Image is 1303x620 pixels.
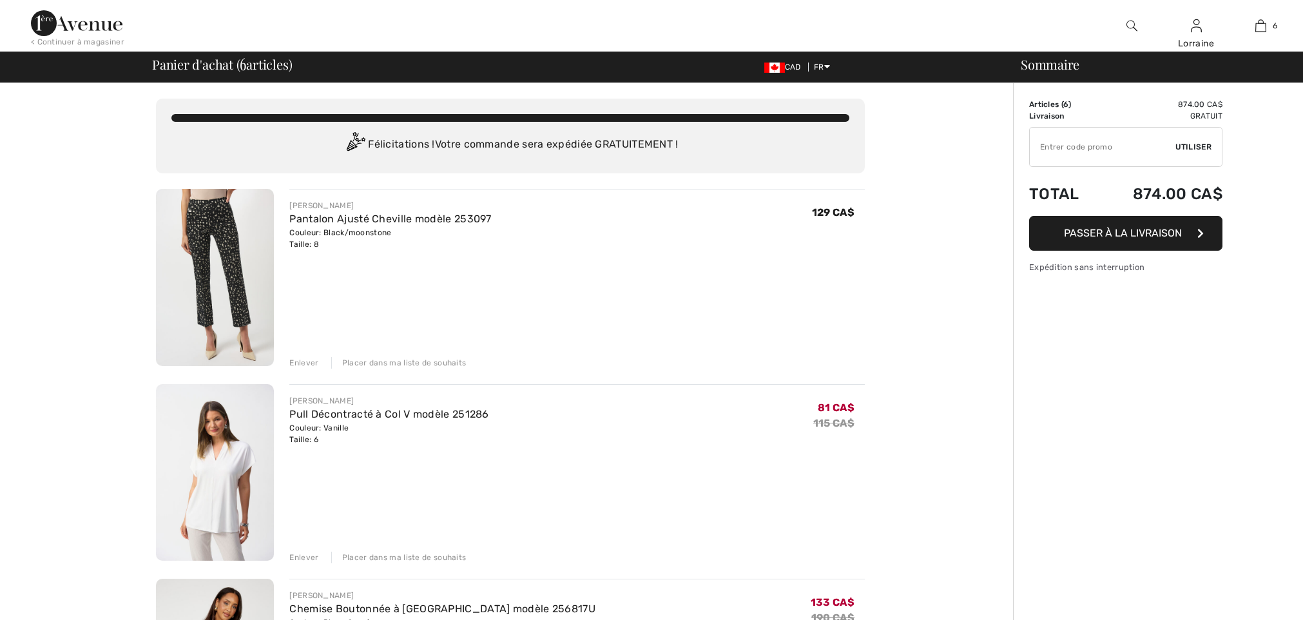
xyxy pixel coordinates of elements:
img: Congratulation2.svg [342,132,368,158]
span: 6 [1273,20,1277,32]
td: Total [1029,172,1098,216]
div: < Continuer à magasiner [31,36,124,48]
img: Canadian Dollar [764,63,785,73]
span: 129 CA$ [812,206,854,218]
td: Gratuit [1098,110,1222,122]
span: CAD [764,63,806,72]
div: [PERSON_NAME] [289,590,595,601]
span: 6 [240,55,246,72]
td: 874.00 CA$ [1098,99,1222,110]
div: Enlever [289,552,318,563]
input: Code promo [1030,128,1175,166]
span: 133 CA$ [811,596,854,608]
td: Livraison [1029,110,1098,122]
a: Pantalon Ajusté Cheville modèle 253097 [289,213,491,225]
div: [PERSON_NAME] [289,395,488,407]
span: Passer à la livraison [1064,227,1182,239]
span: Utiliser [1175,141,1211,153]
span: FR [814,63,830,72]
span: Panier d'achat ( articles) [152,58,292,71]
button: Passer à la livraison [1029,216,1222,251]
div: Couleur: Black/moonstone Taille: 8 [289,227,491,250]
s: 115 CA$ [813,417,854,429]
div: Enlever [289,357,318,369]
div: Placer dans ma liste de souhaits [331,357,467,369]
div: Couleur: Vanille Taille: 6 [289,422,488,445]
img: recherche [1126,18,1137,34]
span: 6 [1063,100,1068,109]
img: Pantalon Ajusté Cheville modèle 253097 [156,189,274,366]
a: 6 [1229,18,1292,34]
div: Félicitations ! Votre commande sera expédiée GRATUITEMENT ! [171,132,849,158]
div: Sommaire [1005,58,1295,71]
div: Lorraine [1164,37,1228,50]
img: Mes infos [1191,18,1202,34]
a: Pull Décontracté à Col V modèle 251286 [289,408,488,420]
div: [PERSON_NAME] [289,200,491,211]
div: Placer dans ma liste de souhaits [331,552,467,563]
td: 874.00 CA$ [1098,172,1222,216]
div: Expédition sans interruption [1029,261,1222,273]
img: 1ère Avenue [31,10,122,36]
img: Mon panier [1255,18,1266,34]
span: 81 CA$ [818,402,854,414]
a: Chemise Boutonnée à [GEOGRAPHIC_DATA] modèle 256817U [289,603,595,615]
a: Se connecter [1191,19,1202,32]
td: Articles ( ) [1029,99,1098,110]
img: Pull Décontracté à Col V modèle 251286 [156,384,274,561]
